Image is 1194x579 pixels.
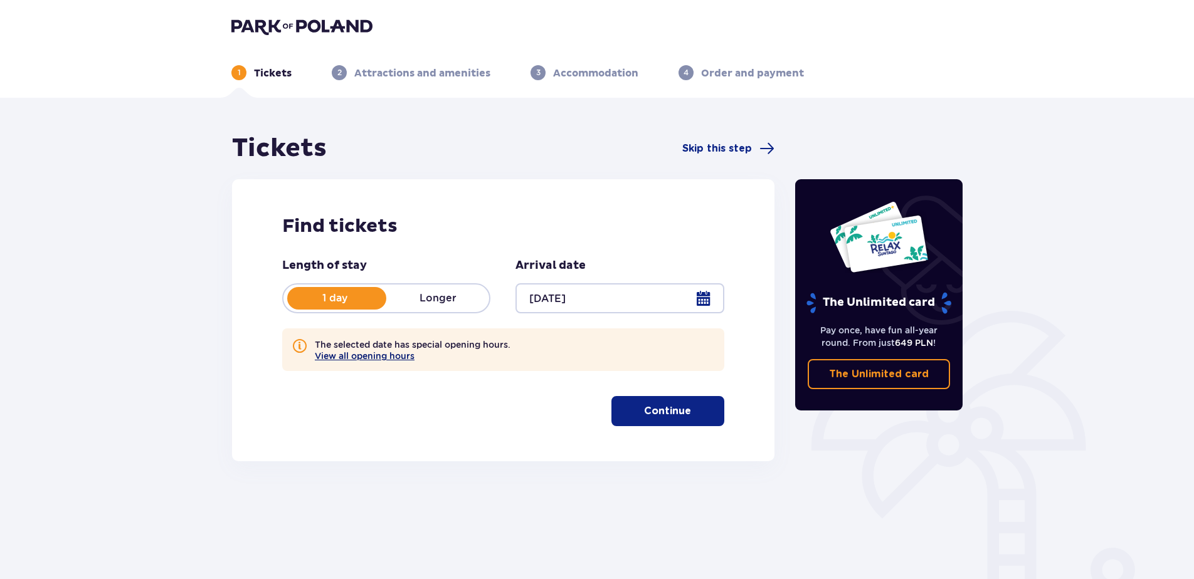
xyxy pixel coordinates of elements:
[684,67,689,78] p: 4
[829,367,929,381] p: The Unlimited card
[332,65,490,80] div: 2Attractions and amenities
[701,66,804,80] p: Order and payment
[536,67,541,78] p: 3
[895,338,933,348] span: 649 PLN
[805,292,953,314] p: The Unlimited card
[231,65,292,80] div: 1Tickets
[283,291,386,305] p: 1 day
[386,291,489,305] p: Longer
[282,258,367,273] p: Length of stay
[644,404,691,418] p: Continue
[315,338,510,361] p: The selected date has special opening hours.
[829,201,929,273] img: Two entry cards to Suntago with the word 'UNLIMITED RELAX', featuring a white background with tro...
[682,142,752,155] span: Skip this step
[282,214,724,238] h2: Find tickets
[354,66,490,80] p: Attractions and amenities
[611,396,724,426] button: Continue
[531,65,638,80] div: 3Accommodation
[337,67,342,78] p: 2
[515,258,586,273] p: Arrival date
[679,65,804,80] div: 4Order and payment
[808,359,951,389] a: The Unlimited card
[238,67,241,78] p: 1
[315,351,415,361] button: View all opening hours
[682,141,774,156] a: Skip this step
[232,133,327,164] h1: Tickets
[254,66,292,80] p: Tickets
[231,18,372,35] img: Park of Poland logo
[808,324,951,349] p: Pay once, have fun all-year round. From just !
[553,66,638,80] p: Accommodation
